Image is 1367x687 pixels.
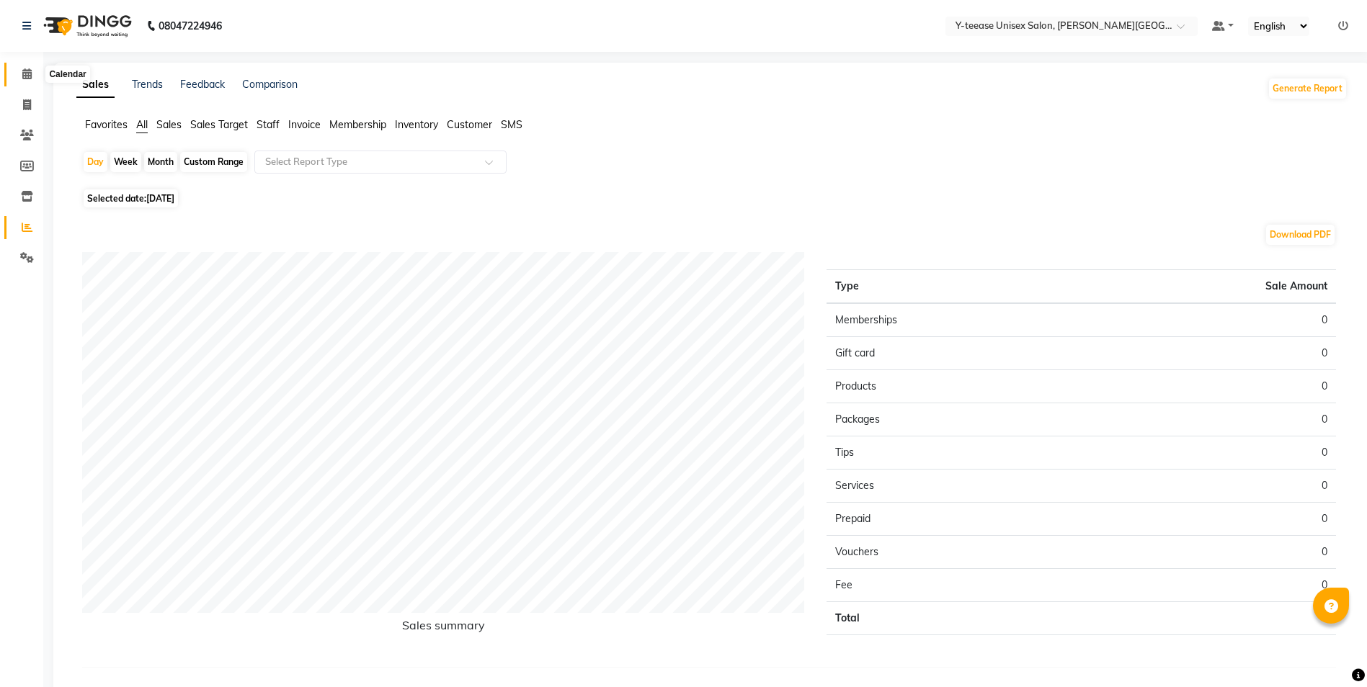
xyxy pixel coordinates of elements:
span: Sales [156,118,182,131]
td: 0 [1081,370,1336,403]
td: Packages [827,403,1082,436]
span: Inventory [395,118,438,131]
td: Prepaid [827,503,1082,536]
span: SMS [501,118,522,131]
span: [DATE] [146,193,174,204]
b: 08047224946 [159,6,222,46]
h6: Sales summary [82,619,805,638]
td: 0 [1081,436,1336,470]
span: Selected date: [84,189,178,207]
span: Staff [257,118,280,131]
span: Favorites [85,118,128,131]
td: Memberships [827,303,1082,337]
div: Day [84,152,107,172]
a: Feedback [180,78,225,91]
td: 0 [1081,503,1336,536]
span: All [136,118,148,131]
div: Month [144,152,177,172]
button: Generate Report [1269,78,1346,99]
td: 0 [1081,303,1336,337]
a: Trends [132,78,163,91]
td: 0 [1081,569,1336,602]
div: Calendar [45,66,89,83]
td: 0 [1081,602,1336,635]
img: logo [37,6,135,46]
td: 0 [1081,403,1336,436]
td: Products [827,370,1082,403]
td: Vouchers [827,536,1082,569]
td: 0 [1081,337,1336,370]
div: Custom Range [180,152,247,172]
th: Type [827,270,1082,304]
td: Gift card [827,337,1082,370]
td: Total [827,602,1082,635]
th: Sale Amount [1081,270,1336,304]
td: 0 [1081,470,1336,503]
td: Tips [827,436,1082,470]
div: Week [110,152,141,172]
span: Membership [329,118,386,131]
span: Sales Target [190,118,248,131]
a: Comparison [242,78,298,91]
span: Invoice [288,118,321,131]
td: 0 [1081,536,1336,569]
td: Fee [827,569,1082,602]
button: Download PDF [1266,225,1335,245]
span: Customer [447,118,492,131]
td: Services [827,470,1082,503]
